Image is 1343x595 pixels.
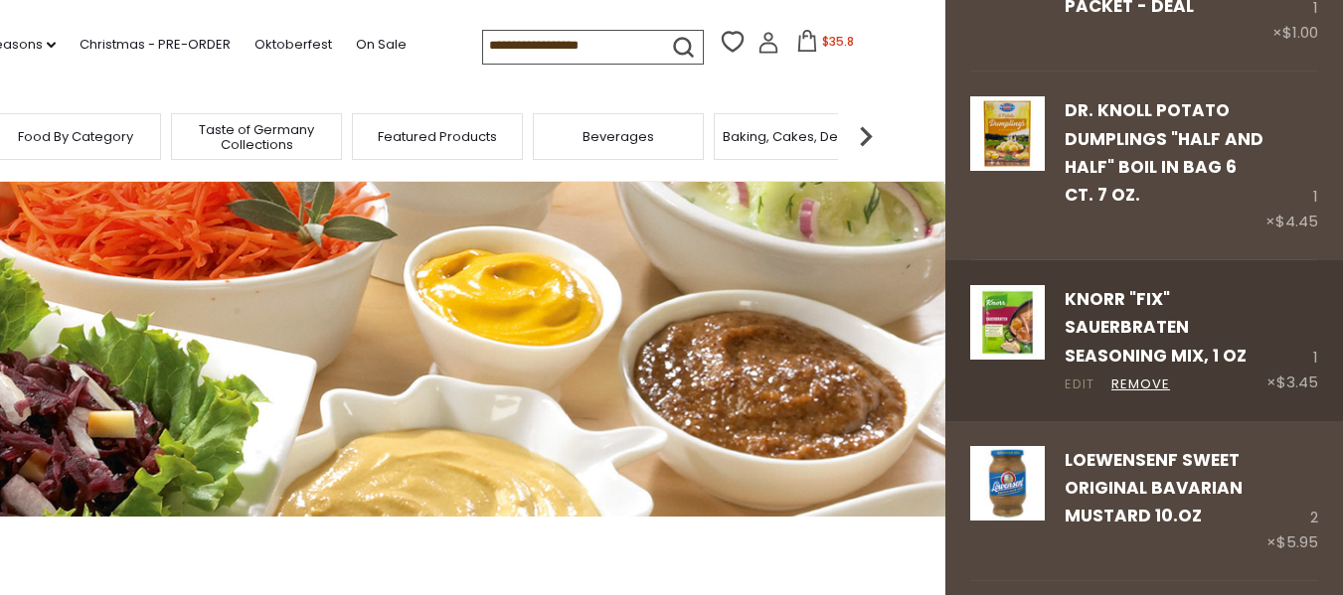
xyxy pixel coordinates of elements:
[1266,285,1318,395] div: 1 ×
[254,34,332,56] a: Oktoberfest
[970,96,1045,234] a: Dr. Knoll Potato Dumplings "Half and Half" Boil in Bag
[1276,531,1318,552] span: $5.95
[970,446,1045,556] a: Loewensenf Sweet Original Bavarian Mustard 10.oz
[970,285,1045,395] a: Knorr "Fix" Sauerbraten Seasoning Mix, 1 oz
[1275,211,1318,231] span: $4.45
[723,129,877,144] a: Baking, Cakes, Desserts
[970,285,1045,360] img: Knorr "Fix" Sauerbraten Seasoning Mix, 1 oz
[18,129,133,144] a: Food By Category
[356,34,407,56] a: On Sale
[1266,446,1318,556] div: 2 ×
[1265,96,1318,234] div: 1 ×
[822,33,854,50] span: $35.8
[1111,374,1170,395] a: Remove
[846,116,886,156] img: next arrow
[1276,372,1318,392] span: $3.45
[1065,98,1263,207] a: Dr. Knoll Potato Dumplings "Half and Half" Boil in Bag 6 ct. 7 oz.
[378,129,497,144] a: Featured Products
[970,96,1045,171] img: Dr. Knoll Potato Dumplings "Half and Half" Boil in Bag
[970,446,1045,521] img: Loewensenf Sweet Original Bavarian Mustard 10.oz
[1065,287,1247,368] a: Knorr "Fix" Sauerbraten Seasoning Mix, 1 oz
[783,30,868,60] button: $35.8
[1065,374,1094,395] a: Edit
[1065,448,1243,528] a: Loewensenf Sweet Original Bavarian Mustard 10.oz
[583,129,654,144] a: Beverages
[80,34,231,56] a: Christmas - PRE-ORDER
[1282,22,1318,43] span: $1.00
[177,122,336,152] a: Taste of Germany Collections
